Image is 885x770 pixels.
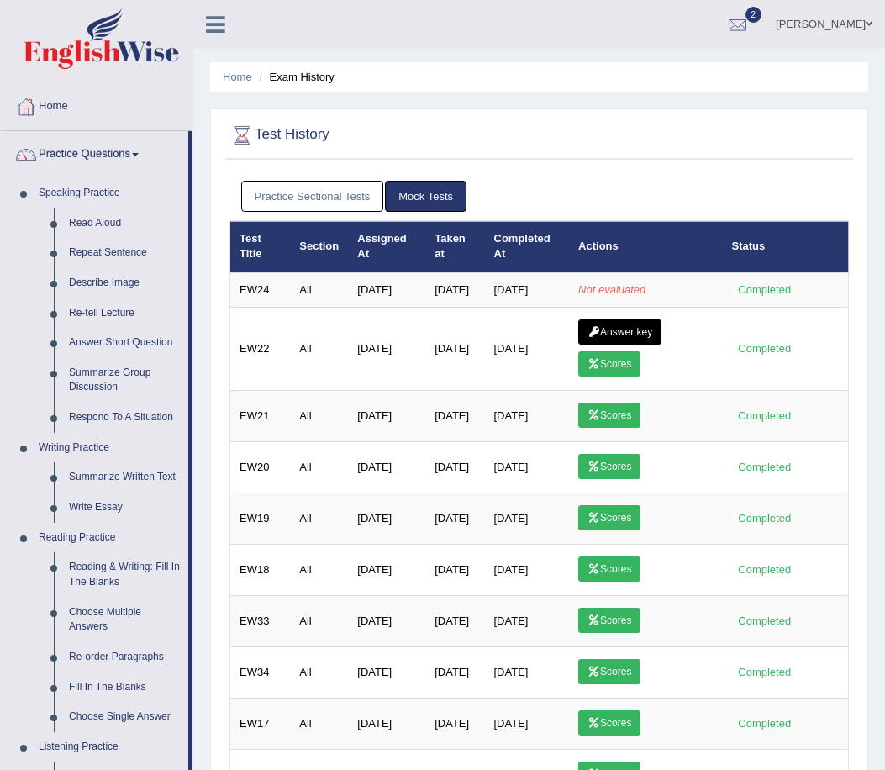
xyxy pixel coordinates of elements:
[230,493,291,545] td: EW19
[732,458,798,476] div: Completed
[290,221,348,272] th: Section
[230,272,291,308] td: EW24
[61,493,188,523] a: Write Essay
[61,268,188,298] a: Describe Image
[578,283,645,296] em: Not evaluated
[485,647,570,699] td: [DATE]
[61,598,188,642] a: Choose Multiple Answers
[348,545,425,596] td: [DATE]
[723,221,849,272] th: Status
[230,596,291,647] td: EW33
[578,608,640,633] a: Scores
[61,403,188,433] a: Respond To A Situation
[61,298,188,329] a: Re-tell Lecture
[385,181,466,212] a: Mock Tests
[61,642,188,672] a: Re-order Paragraphs
[745,7,762,23] span: 2
[241,181,384,212] a: Practice Sectional Tests
[732,715,798,732] div: Completed
[348,442,425,493] td: [DATE]
[485,699,570,750] td: [DATE]
[290,442,348,493] td: All
[578,556,640,582] a: Scores
[485,391,570,442] td: [DATE]
[61,702,188,732] a: Choose Single Answer
[348,391,425,442] td: [DATE]
[732,281,798,298] div: Completed
[348,647,425,699] td: [DATE]
[348,493,425,545] td: [DATE]
[348,596,425,647] td: [DATE]
[425,308,484,391] td: [DATE]
[31,178,188,208] a: Speaking Practice
[290,308,348,391] td: All
[230,699,291,750] td: EW17
[290,647,348,699] td: All
[732,407,798,425] div: Completed
[61,462,188,493] a: Summarize Written Text
[230,545,291,596] td: EW18
[425,442,484,493] td: [DATE]
[230,308,291,391] td: EW22
[578,351,640,377] a: Scores
[290,545,348,596] td: All
[290,272,348,308] td: All
[290,699,348,750] td: All
[578,659,640,684] a: Scores
[61,238,188,268] a: Repeat Sentence
[1,83,192,125] a: Home
[223,71,252,83] a: Home
[732,340,798,357] div: Completed
[485,493,570,545] td: [DATE]
[485,272,570,308] td: [DATE]
[732,663,798,681] div: Completed
[485,308,570,391] td: [DATE]
[485,545,570,596] td: [DATE]
[229,123,614,148] h2: Test History
[425,493,484,545] td: [DATE]
[732,561,798,578] div: Completed
[425,272,484,308] td: [DATE]
[578,505,640,530] a: Scores
[348,221,425,272] th: Assigned At
[290,493,348,545] td: All
[569,221,722,272] th: Actions
[485,221,570,272] th: Completed At
[732,509,798,527] div: Completed
[230,442,291,493] td: EW20
[732,612,798,630] div: Completed
[255,69,335,85] li: Exam History
[578,710,640,736] a: Scores
[1,131,188,173] a: Practice Questions
[31,523,188,553] a: Reading Practice
[230,391,291,442] td: EW21
[348,308,425,391] td: [DATE]
[485,596,570,647] td: [DATE]
[578,454,640,479] a: Scores
[425,699,484,750] td: [DATE]
[31,732,188,762] a: Listening Practice
[31,433,188,463] a: Writing Practice
[61,358,188,403] a: Summarize Group Discussion
[578,319,661,345] a: Answer key
[485,442,570,493] td: [DATE]
[61,208,188,239] a: Read Aloud
[425,596,484,647] td: [DATE]
[425,647,484,699] td: [DATE]
[61,672,188,703] a: Fill In The Blanks
[425,545,484,596] td: [DATE]
[61,552,188,597] a: Reading & Writing: Fill In The Blanks
[61,328,188,358] a: Answer Short Question
[290,391,348,442] td: All
[290,596,348,647] td: All
[425,391,484,442] td: [DATE]
[348,699,425,750] td: [DATE]
[425,221,484,272] th: Taken at
[578,403,640,428] a: Scores
[348,272,425,308] td: [DATE]
[230,647,291,699] td: EW34
[230,221,291,272] th: Test Title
